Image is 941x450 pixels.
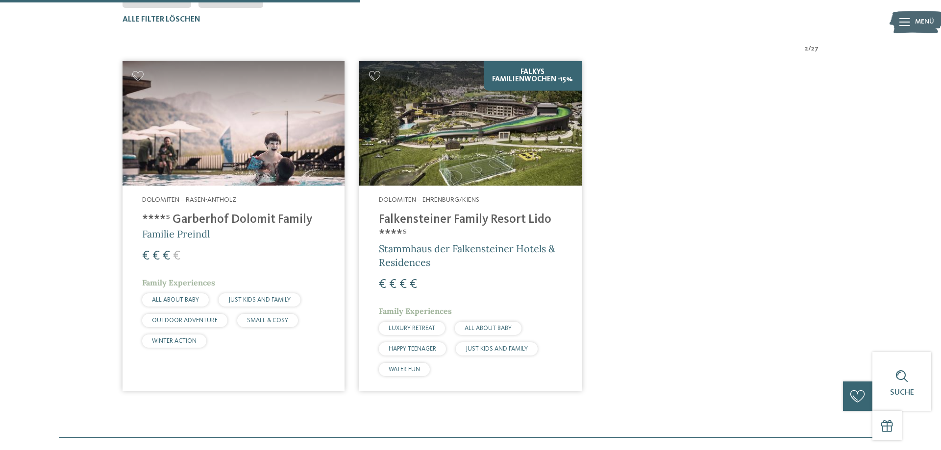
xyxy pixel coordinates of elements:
[228,297,291,303] span: JUST KIDS AND FAMILY
[173,250,180,262] span: €
[359,61,581,391] a: Familienhotels gesucht? Hier findet ihr die besten! Falkys Familienwochen -15% Dolomiten – Ehrenb...
[142,278,215,287] span: Family Experiences
[142,213,325,227] h4: ****ˢ Garberhof Dolomit Family
[123,16,200,24] span: Alle Filter löschen
[389,366,420,373] span: WATER FUN
[379,213,562,242] h4: Falkensteiner Family Resort Lido ****ˢ
[808,44,811,54] span: /
[811,44,818,54] span: 27
[142,196,236,203] span: Dolomiten – Rasen-Antholz
[379,196,479,203] span: Dolomiten – Ehrenburg/Kiens
[142,250,149,262] span: €
[389,325,435,332] span: LUXURY RETREAT
[805,44,808,54] span: 2
[890,389,914,397] span: Suche
[152,317,218,324] span: OUTDOOR ADVENTURE
[379,306,452,316] span: Family Experiences
[399,278,407,291] span: €
[152,250,160,262] span: €
[379,278,386,291] span: €
[123,61,345,391] a: Familienhotels gesucht? Hier findet ihr die besten! Dolomiten – Rasen-Antholz ****ˢ Garberhof Dol...
[247,317,288,324] span: SMALL & COSY
[152,297,199,303] span: ALL ABOUT BABY
[359,61,581,186] img: Familienhotels gesucht? Hier findet ihr die besten!
[389,346,436,352] span: HAPPY TEENAGER
[163,250,170,262] span: €
[466,346,528,352] span: JUST KIDS AND FAMILY
[379,242,555,268] span: Stammhaus der Falkensteiner Hotels & Residences
[123,61,345,186] img: Familienhotels gesucht? Hier findet ihr die besten!
[410,278,417,291] span: €
[389,278,396,291] span: €
[152,338,197,344] span: WINTER ACTION
[142,228,210,240] span: Familie Preindl
[465,325,512,332] span: ALL ABOUT BABY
